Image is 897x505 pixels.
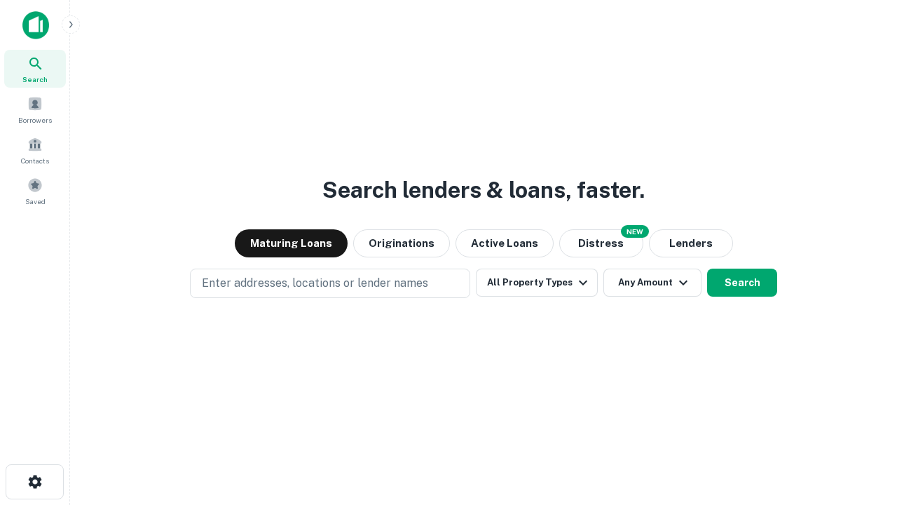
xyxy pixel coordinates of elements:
[18,114,52,126] span: Borrowers
[4,172,66,210] a: Saved
[25,196,46,207] span: Saved
[22,74,48,85] span: Search
[476,269,598,297] button: All Property Types
[353,229,450,257] button: Originations
[456,229,554,257] button: Active Loans
[235,229,348,257] button: Maturing Loans
[4,131,66,169] a: Contacts
[322,173,645,207] h3: Search lenders & loans, faster.
[707,269,777,297] button: Search
[827,393,897,460] iframe: Chat Widget
[4,90,66,128] a: Borrowers
[190,269,470,298] button: Enter addresses, locations or lender names
[621,225,649,238] div: NEW
[22,11,49,39] img: capitalize-icon.png
[21,155,49,166] span: Contacts
[649,229,733,257] button: Lenders
[603,269,701,297] button: Any Amount
[202,275,428,292] p: Enter addresses, locations or lender names
[4,50,66,88] a: Search
[559,229,643,257] button: Search distressed loans with lien and other non-mortgage details.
